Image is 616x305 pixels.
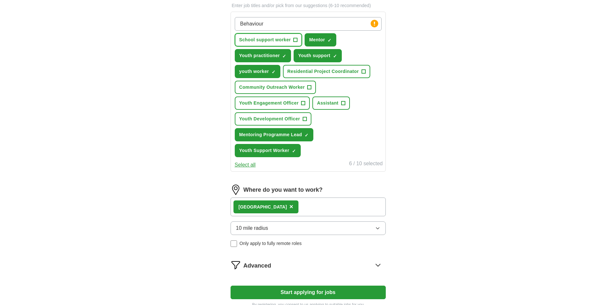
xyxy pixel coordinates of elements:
span: Community Outreach Worker [239,84,305,91]
span: Residential Project Coordinator [287,68,359,75]
span: ✓ [282,54,286,59]
span: Assistant [317,100,338,107]
span: 10 mile radius [236,224,268,232]
button: youth worker✓ [235,65,280,78]
button: Youth support✓ [294,49,341,62]
button: Youth Support Worker✓ [235,144,301,157]
img: filter [231,260,241,270]
span: youth worker [239,68,269,75]
span: Advanced [243,261,271,270]
span: Youth Development Officer [239,116,300,122]
button: Start applying for jobs [231,286,386,299]
button: Youth Engagement Officer [235,97,310,110]
span: Youth Support Worker [239,147,289,154]
span: Only apply to fully remote roles [240,240,302,247]
p: Enter job titles and/or pick from our suggestions (6-10 recommended) [231,2,386,9]
span: ✓ [272,69,276,75]
span: Youth Engagement Officer [239,100,299,107]
span: Youth practitioner [239,52,280,59]
span: School support worker [239,36,291,43]
label: Where do you want to work? [243,186,323,194]
span: Mentoring Programme Lead [239,131,302,138]
span: Youth support [298,52,330,59]
button: × [289,202,293,212]
button: Mentor✓ [305,33,336,46]
button: Residential Project Coordinator [283,65,370,78]
button: Community Outreach Worker [235,81,316,94]
div: 6 / 10 selected [349,160,383,169]
button: Youth practitioner✓ [235,49,291,62]
span: ✓ [292,148,296,154]
button: Youth Development Officer [235,112,311,126]
span: ✓ [328,38,331,43]
input: Only apply to fully remote roles [231,240,237,247]
span: ✓ [305,133,308,138]
button: 10 mile radius [231,221,386,235]
span: × [289,203,293,210]
div: [GEOGRAPHIC_DATA] [239,204,287,210]
button: Mentoring Programme Lead✓ [235,128,313,141]
input: Type a job title and press enter [235,17,382,31]
span: ✓ [333,54,337,59]
button: Select all [235,161,256,169]
button: Assistant [312,97,350,110]
img: location.png [231,185,241,195]
button: School support worker [235,33,302,46]
span: Mentor [309,36,325,43]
